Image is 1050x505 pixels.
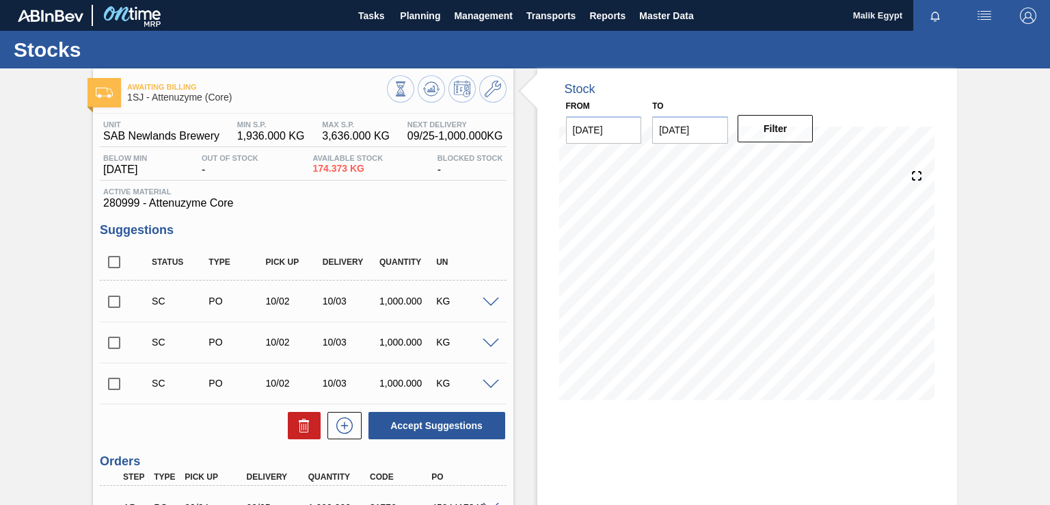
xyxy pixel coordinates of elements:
label: From [566,101,590,111]
div: - [434,154,507,176]
span: Active Material [103,187,502,196]
div: Step [120,472,150,482]
div: 10/03/2025 [319,337,381,348]
div: Accept Suggestions [362,411,507,441]
div: KG [433,378,495,389]
img: userActions [976,8,993,24]
div: Pick up [181,472,249,482]
div: Purchase order [205,296,267,307]
div: Type [205,257,267,267]
div: Quantity [305,472,373,482]
h1: Stocks [14,42,256,57]
img: Ícone [96,88,113,98]
span: Next Delivery [407,120,503,129]
div: Stock [565,82,595,96]
div: Type [150,472,181,482]
div: 1,000.000 [376,296,438,307]
div: Purchase order [205,337,267,348]
span: 1SJ - Attenuzyme (Core) [127,92,386,103]
button: Schedule Inventory [448,75,476,103]
img: TNhmsLtSVTkK8tSr43FrP2fwEKptu5GPRR3wAAAABJRU5ErkJggg== [18,10,83,22]
div: Suggestion Created [148,337,211,348]
div: 10/03/2025 [319,378,381,389]
div: PO [428,472,496,482]
div: - [198,154,262,176]
button: Filter [738,115,813,142]
div: KG [433,296,495,307]
div: Suggestion Created [148,378,211,389]
div: Quantity [376,257,438,267]
div: 10/02/2025 [262,296,325,307]
div: Delivery [319,257,381,267]
button: Go to Master Data / General [479,75,507,103]
span: Management [454,8,513,24]
span: Below Min [103,154,147,162]
div: 1,000.000 [376,378,438,389]
button: Stocks Overview [387,75,414,103]
span: Tasks [356,8,386,24]
h3: Orders [100,454,506,469]
img: Logout [1020,8,1036,24]
h3: Suggestions [100,223,506,237]
div: 10/03/2025 [319,296,381,307]
div: 10/02/2025 [262,378,325,389]
button: Accept Suggestions [368,412,505,439]
button: Update Chart [418,75,445,103]
span: MAX S.P. [322,120,390,129]
span: Transports [526,8,576,24]
span: Blocked Stock [437,154,503,162]
span: Awaiting Billing [127,83,386,91]
div: Suggestion Created [148,296,211,307]
span: Available Stock [312,154,383,162]
div: Delivery [243,472,311,482]
div: UN [433,257,495,267]
label: to [652,101,663,111]
span: SAB Newlands Brewery [103,130,219,142]
div: Delete Suggestions [281,412,321,439]
span: 3,636.000 KG [322,130,390,142]
div: KG [433,337,495,348]
span: Master Data [639,8,693,24]
div: 1,000.000 [376,337,438,348]
div: Pick up [262,257,325,267]
span: Out Of Stock [202,154,258,162]
span: 174.373 KG [312,164,383,174]
span: 280999 - Attenuzyme Core [103,197,502,209]
div: Code [366,472,434,482]
span: 09/25 - 1,000.000 KG [407,130,503,142]
span: Unit [103,120,219,129]
span: Planning [400,8,440,24]
div: Purchase order [205,378,267,389]
span: MIN S.P. [237,120,305,129]
div: Status [148,257,211,267]
div: 10/02/2025 [262,337,325,348]
div: New suggestion [321,412,362,439]
button: Notifications [913,6,957,25]
span: Reports [589,8,625,24]
span: 1,936.000 KG [237,130,305,142]
input: mm/dd/yyyy [652,116,728,144]
input: mm/dd/yyyy [566,116,642,144]
span: [DATE] [103,164,147,176]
